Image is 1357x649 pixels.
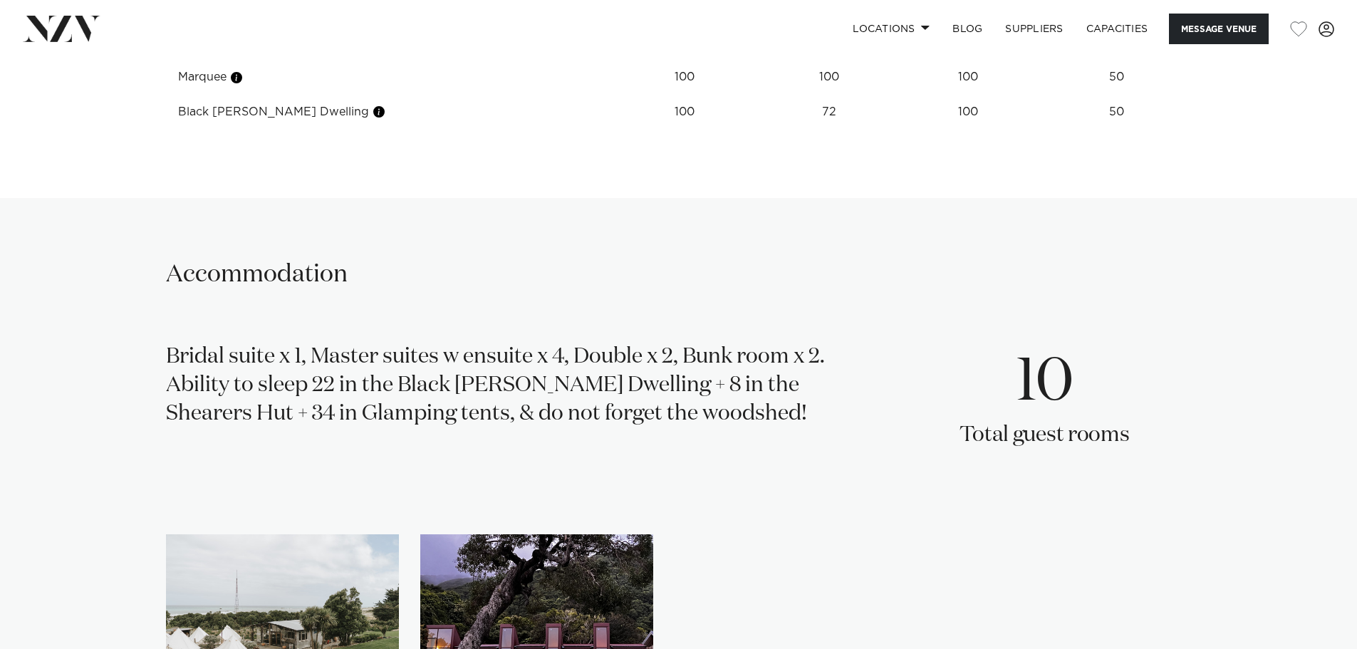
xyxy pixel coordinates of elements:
div: Bridal suite x 1, Master suites w ensuite x 4, Double x 2, Bunk room x 2. Ability to sleep 22 in ... [166,343,858,467]
p: Total guest rooms [960,422,1130,450]
td: 100 [604,95,766,130]
a: Locations [841,14,941,44]
a: SUPPLIERS [994,14,1074,44]
td: 50 [1043,95,1191,130]
a: BLOG [941,14,994,44]
td: Marquee [166,60,604,95]
td: Black [PERSON_NAME] Dwelling [166,95,604,130]
td: 100 [604,60,766,95]
td: 100 [893,95,1043,130]
button: Message Venue [1169,14,1269,44]
td: 50 [1043,60,1191,95]
img: nzv-logo.png [23,16,100,41]
a: Capacities [1075,14,1160,44]
p: 10 [960,343,1130,422]
h2: Accommodation [166,259,348,291]
td: 72 [765,95,893,130]
td: 100 [893,60,1043,95]
td: 100 [765,60,893,95]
